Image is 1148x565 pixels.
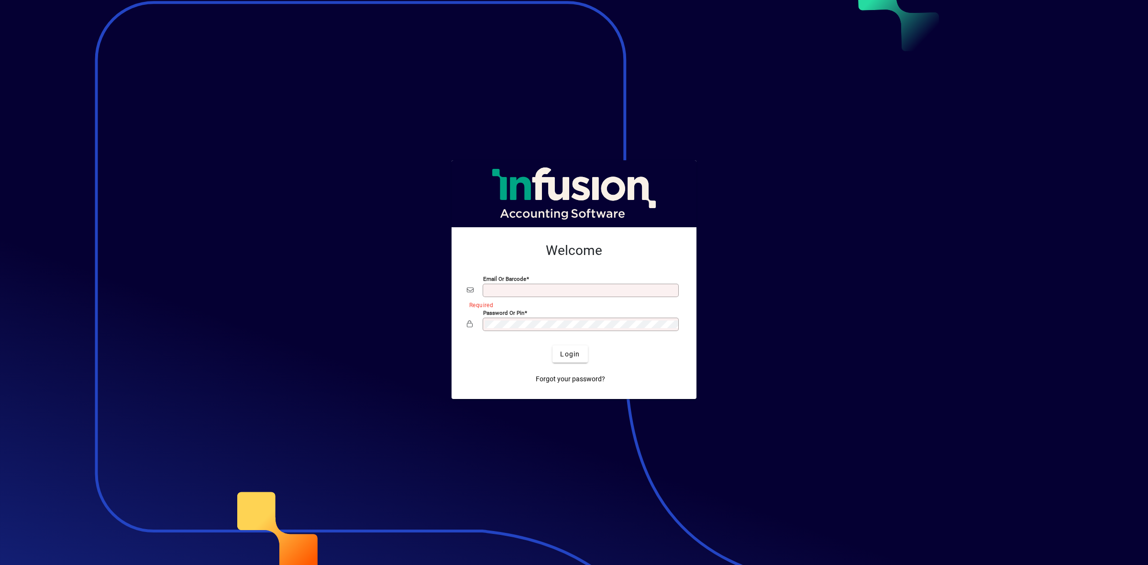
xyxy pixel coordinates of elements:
[552,345,587,363] button: Login
[483,310,524,316] mat-label: Password or Pin
[532,370,609,388] a: Forgot your password?
[560,349,580,359] span: Login
[483,276,526,282] mat-label: Email or Barcode
[536,374,605,384] span: Forgot your password?
[467,243,681,259] h2: Welcome
[469,299,673,310] mat-error: Required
